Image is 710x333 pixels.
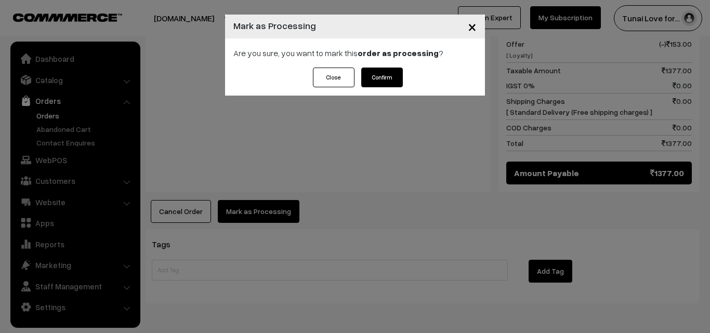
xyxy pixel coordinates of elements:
strong: order as processing [358,48,439,58]
span: × [468,17,477,36]
div: Are you sure, you want to mark this ? [225,38,485,68]
h4: Mark as Processing [233,19,316,33]
button: Close [313,68,354,87]
button: Confirm [361,68,403,87]
button: Close [459,10,485,43]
